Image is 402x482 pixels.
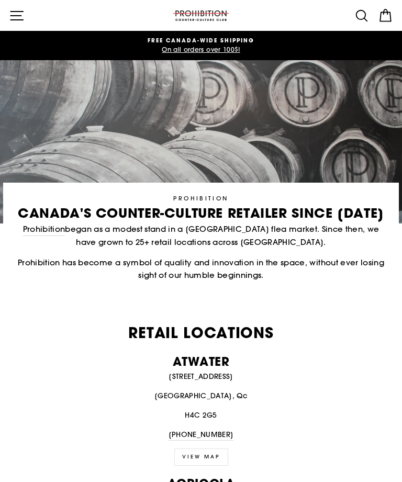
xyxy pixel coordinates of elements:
p: ATWATER [9,355,393,367]
p: [GEOGRAPHIC_DATA], Qc [9,390,393,402]
p: [STREET_ADDRESS] [9,371,393,383]
p: H4C 2G5 [9,410,393,421]
a: FREE CANADA-WIDE SHIPPING On all orders over 100$! [12,36,390,55]
p: canada's counter-culture retailer since [DATE] [15,206,387,219]
p: PROHIBITION [15,194,387,204]
a: VIEW MAP [174,449,228,465]
span: FREE CANADA-WIDE SHIPPING [12,36,390,44]
h2: Retail Locations [9,326,393,340]
span: On all orders over 100$! [12,44,390,54]
img: PROHIBITION COUNTER-CULTURE CLUB [172,10,230,21]
a: Prohibition [23,223,65,236]
p: Prohibition has become a symbol of quality and innovation in the space, without ever losing sight... [15,256,387,282]
p: began as a modest stand in a [GEOGRAPHIC_DATA] flea market. Since then, we have grown to 25+ reta... [15,223,387,249]
a: [PHONE_NUMBER] [169,429,234,441]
